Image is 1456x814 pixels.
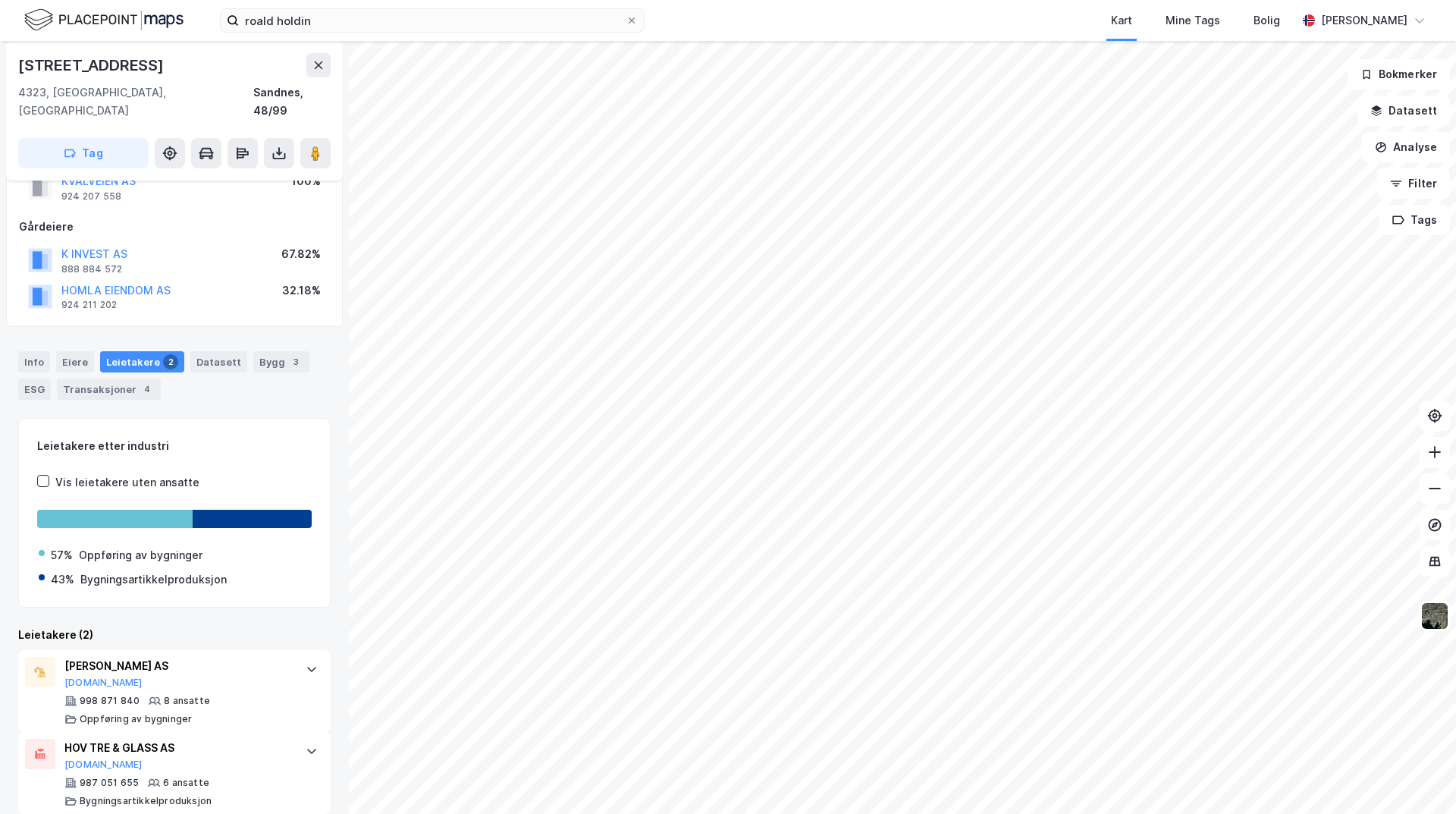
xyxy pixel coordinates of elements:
div: 888 884 572 [61,263,122,275]
div: Leietakere (2) [18,626,331,644]
div: Kart [1111,11,1132,30]
div: Sandnes, 48/99 [253,83,331,120]
div: 2 [163,354,178,369]
div: Datasett [190,351,247,372]
div: 4323, [GEOGRAPHIC_DATA], [GEOGRAPHIC_DATA] [18,83,253,120]
div: Bygg [253,351,309,372]
div: 924 211 202 [61,299,117,311]
div: 67.82% [281,245,321,263]
button: [DOMAIN_NAME] [64,677,143,689]
img: 9k= [1420,602,1449,630]
div: [PERSON_NAME] [1321,11,1407,30]
div: HOV TRE & GLASS AS [64,739,290,757]
div: Bolig [1254,11,1280,30]
div: 998 871 840 [80,695,140,707]
button: Tag [18,138,149,168]
div: Leietakere etter industri [37,437,312,455]
div: Vis leietakere uten ansatte [55,473,199,492]
img: logo.f888ab2527a4732fd821a326f86c7f29.svg [24,7,184,33]
div: 924 207 558 [61,190,121,203]
div: Oppføring av bygninger [80,713,192,725]
button: Bokmerker [1348,59,1450,90]
div: 987 051 655 [80,777,139,789]
div: Bygningsartikkelproduksjon [80,570,227,589]
div: 43% [51,570,74,589]
div: Mine Tags [1166,11,1220,30]
div: Transaksjoner [57,379,161,400]
div: 32.18% [282,281,321,300]
div: Oppføring av bygninger [79,546,202,564]
input: Søk på adresse, matrikkel, gårdeiere, leietakere eller personer [239,9,626,32]
div: Leietakere [100,351,184,372]
div: Bygningsartikkelproduksjon [80,795,212,807]
div: 3 [288,354,303,369]
div: 4 [140,382,155,397]
button: Tags [1379,205,1450,235]
button: Analyse [1362,132,1450,162]
div: 57% [51,546,73,564]
div: Info [18,351,50,372]
div: 8 ansatte [164,695,210,707]
div: Eiere [56,351,94,372]
div: 100% [291,172,321,190]
div: Kontrollprogram for chat [1380,741,1456,814]
div: ESG [18,379,51,400]
button: [DOMAIN_NAME] [64,759,143,771]
button: Filter [1377,168,1450,199]
div: Gårdeiere [19,218,330,236]
div: [PERSON_NAME] AS [64,657,290,675]
button: Datasett [1357,96,1450,126]
iframe: Chat Widget [1380,741,1456,814]
div: 6 ansatte [163,777,209,789]
div: [STREET_ADDRESS] [18,53,167,77]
